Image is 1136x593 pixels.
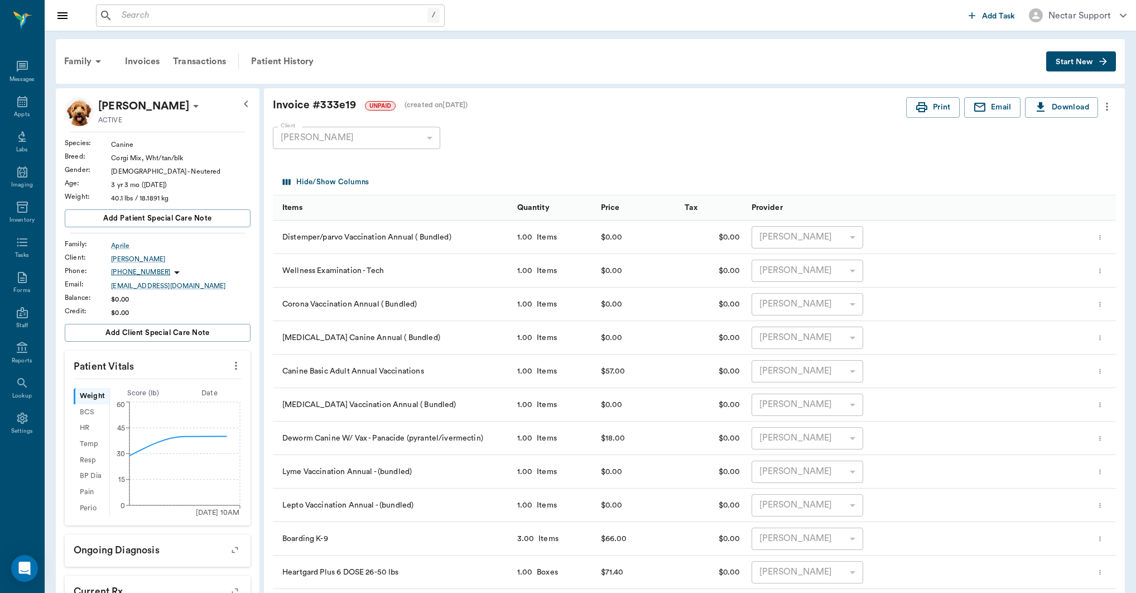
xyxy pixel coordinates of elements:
p: [PERSON_NAME] [98,97,189,115]
div: Quantity [517,192,550,223]
div: Provider [746,195,917,221]
div: / [427,8,440,23]
div: $0.00 [601,497,623,514]
div: Price [601,192,620,223]
div: Email : [65,279,111,289]
div: [PERSON_NAME] [752,494,863,517]
div: Phone : [65,266,111,276]
div: Forms [13,286,30,295]
span: UNPAID [365,102,395,110]
div: 1.00 [517,366,533,377]
span: Add patient Special Care Note [103,212,211,224]
button: more [1094,261,1106,280]
button: Select columns [280,174,372,191]
div: Wellness Examination - Tech [273,254,512,288]
div: [PERSON_NAME] [752,528,863,550]
div: 40.1 lbs / 18.1891 kg [111,193,251,203]
button: more [1094,362,1106,381]
div: 1.00 [517,399,533,410]
div: Items [282,192,302,223]
div: $0.00 [601,396,623,413]
div: Messages [9,75,35,84]
button: Add Task [964,5,1020,26]
button: Add client Special Care Note [65,324,251,342]
div: [PERSON_NAME] [752,293,863,315]
button: more [1094,228,1106,247]
button: more [1094,563,1106,582]
div: [MEDICAL_DATA] Vaccination Annual ( Bundled) [273,388,512,422]
div: $0.00 [679,288,746,321]
div: Resp [74,452,109,468]
div: Items [273,195,512,221]
div: 1.00 [517,567,533,578]
label: Client [281,122,296,130]
div: Hopper Aprile [98,97,189,115]
div: Items [532,500,557,511]
div: Labs [16,146,28,154]
div: $0.00 [679,489,746,522]
tspan: 30 [117,451,125,457]
div: $57.00 [601,363,625,380]
div: $71.40 [601,564,624,581]
div: $66.00 [601,530,627,547]
div: Quantity [512,195,595,221]
div: Items [532,232,557,243]
div: $0.00 [679,422,746,455]
div: Credit : [65,306,111,316]
div: $18.00 [601,430,625,447]
div: [PERSON_NAME] [752,360,863,382]
div: BCS [74,404,109,420]
div: $0.00 [679,221,746,254]
div: Items [532,332,557,343]
div: Gender : [65,165,111,175]
div: $0.00 [601,262,623,279]
div: $0.00 [111,294,251,304]
div: Weight [74,388,109,404]
div: [PERSON_NAME] [752,394,863,416]
div: Tax [679,195,746,221]
div: $0.00 [679,556,746,589]
div: Lookup [12,392,32,400]
button: Close drawer [51,4,74,27]
div: [EMAIL_ADDRESS][DOMAIN_NAME] [111,281,251,291]
div: $0.00 [679,321,746,355]
div: Species : [65,138,111,148]
div: $0.00 [679,254,746,288]
a: Transactions [166,48,233,75]
div: 1.00 [517,299,533,310]
div: Client : [65,252,111,262]
div: Boxes [532,567,558,578]
div: Heartgard Plus 6 DOSE 26-50 lbs [273,556,512,589]
button: more [1094,395,1106,414]
a: Aprile [111,241,251,251]
div: $0.00 [601,296,623,313]
div: 1.00 [517,500,533,511]
div: Boarding K-9 [273,522,512,556]
div: Date [176,388,243,399]
div: 1.00 [517,466,533,477]
tspan: 0 [121,502,125,509]
div: HR [74,420,109,437]
div: Items [532,433,557,444]
div: Reports [12,357,32,365]
div: Items [532,265,557,276]
div: $0.00 [679,522,746,556]
tspan: 15 [118,476,125,483]
div: Items [534,533,559,544]
button: Email [964,97,1021,118]
div: Canine Basic Adult Annual Vaccinations [273,355,512,388]
div: $0.00 [601,329,623,346]
button: Nectar Support [1020,5,1135,26]
div: Appts [14,111,30,119]
div: Items [532,399,557,410]
div: $0.00 [601,463,623,480]
div: Age : [65,178,111,188]
div: Deworm Canine W/ Vax - Panacide (pyrantel/ivermectin) [273,422,512,455]
button: more [1094,529,1106,548]
div: Family [57,48,112,75]
div: Price [595,195,679,221]
div: Items [532,466,557,477]
div: Tax [685,192,697,223]
button: Print [906,97,960,118]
